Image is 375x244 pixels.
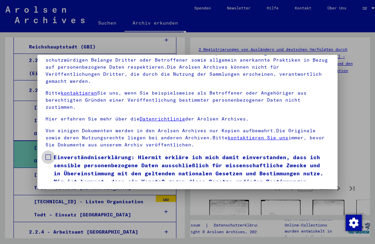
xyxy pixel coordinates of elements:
a: kontaktieren [61,90,97,96]
span: Einverständniserklärung: Hiermit erkläre ich mich damit einverstanden, dass ich sensible personen... [54,153,329,194]
a: kontaktieren Sie uns [228,135,288,141]
a: Datenrichtlinie [140,116,185,122]
img: Zustimmung ändern [346,215,362,231]
p: Bitte beachten Sie, dass dieses Portal über NS - Verfolgte sensible Daten zu identifizierten oder... [46,35,329,85]
p: Von einigen Dokumenten werden in den Arolsen Archives nur Kopien aufbewahrt.Die Originale sowie d... [46,127,329,148]
p: Bitte Sie uns, wenn Sie beispielsweise als Betroffener oder Angehöriger aus berechtigten Gründen ... [46,90,329,111]
p: Hier erfahren Sie mehr über die der Arolsen Archives. [46,115,329,123]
